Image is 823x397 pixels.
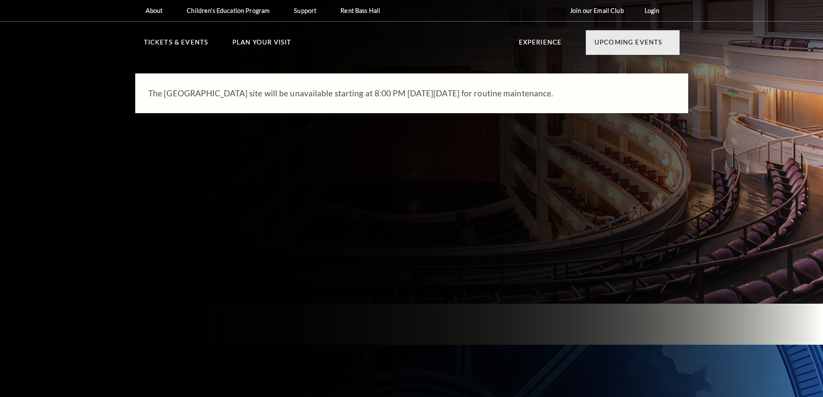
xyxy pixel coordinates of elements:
[187,7,270,14] p: Children's Education Program
[594,37,663,53] p: Upcoming Events
[294,7,316,14] p: Support
[232,37,292,53] p: Plan Your Visit
[519,37,562,53] p: Experience
[148,86,649,100] p: The [GEOGRAPHIC_DATA] site will be unavailable starting at 8:00 PM [DATE][DATE] for routine maint...
[340,7,380,14] p: Rent Bass Hall
[144,37,209,53] p: Tickets & Events
[146,7,163,14] p: About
